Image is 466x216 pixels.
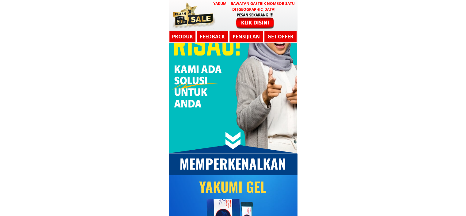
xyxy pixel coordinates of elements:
[196,33,228,41] h3: Feedback
[265,33,296,41] h3: GET OFFER
[178,155,287,172] h3: memperkenalkan
[231,33,261,41] h3: Pensijilan
[178,178,287,195] h3: yakumi gel
[169,33,196,41] h3: Produk
[212,1,296,12] h3: YAKUMI - Rawatan Gastrik Nombor Satu di [GEOGRAPHIC_DATA]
